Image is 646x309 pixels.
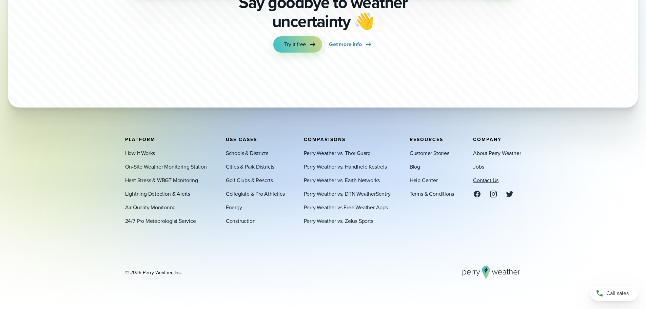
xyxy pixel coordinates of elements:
span: Company [473,136,502,143]
span: Platform [125,136,155,143]
a: Construction [226,217,256,225]
a: Air Quality Monitoring [125,203,176,211]
a: 24/7 Pro Meteorologist Service [125,217,196,225]
a: Schools & Districts [226,149,268,157]
a: Lightning Detection & Alerts [125,190,190,198]
a: Contact Us [473,176,498,184]
a: Jobs [473,162,484,171]
span: Use Cases [226,136,257,143]
a: Terms & Conditions [410,190,454,198]
a: Call sales [590,286,638,301]
a: Perry Weather vs. Zelus Sports [304,217,373,225]
a: Collegiate & Pro Athletics [226,190,285,198]
span: Resources [410,136,443,143]
span: Comparisons [304,136,346,143]
a: Energy [226,203,242,211]
a: Perry Weather vs. DTN WeatherSentry [304,190,391,198]
a: Customer Stories [410,149,449,157]
a: Perry Weather vs Free Weather Apps [304,203,388,211]
div: © 2025 Perry Weather, Inc. [125,269,182,276]
a: On-Site Weather Monitoring Station [125,162,207,171]
a: Cities & Park Districts [226,162,274,171]
a: Blog [410,162,420,171]
span: Call sales [606,289,629,297]
span: Get more info [329,40,361,49]
a: Golf Clubs & Resorts [226,176,273,184]
a: How It Works [125,149,155,157]
a: Perry Weather vs. Thor Guard [304,149,371,157]
a: Get more info [329,36,372,53]
a: Perry Weather vs. Handheld Kestrels [304,162,387,171]
a: Perry Weather vs. Earth Networks [304,176,380,184]
a: Help Center [410,176,438,184]
a: Try it free [273,36,322,53]
a: About Perry Weather [473,149,521,157]
span: Try it free [284,40,306,49]
a: Heat Stress & WBGT Monitoring [125,176,198,184]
